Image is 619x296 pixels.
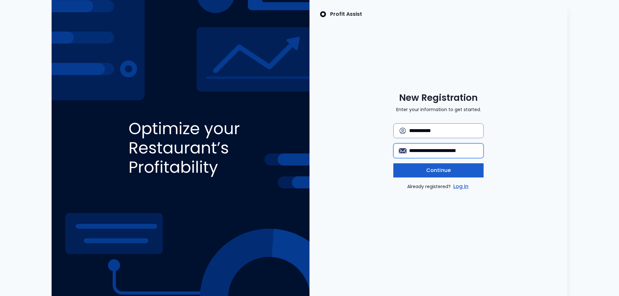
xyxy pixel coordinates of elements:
[399,92,478,104] span: New Registration
[452,183,470,190] a: Log in
[396,106,481,113] p: Enter your information to get started.
[320,10,326,18] img: SpotOn Logo
[407,183,470,190] p: Already registered?
[393,163,484,177] button: Continue
[330,10,362,18] p: Profit Assist
[426,167,451,174] span: Continue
